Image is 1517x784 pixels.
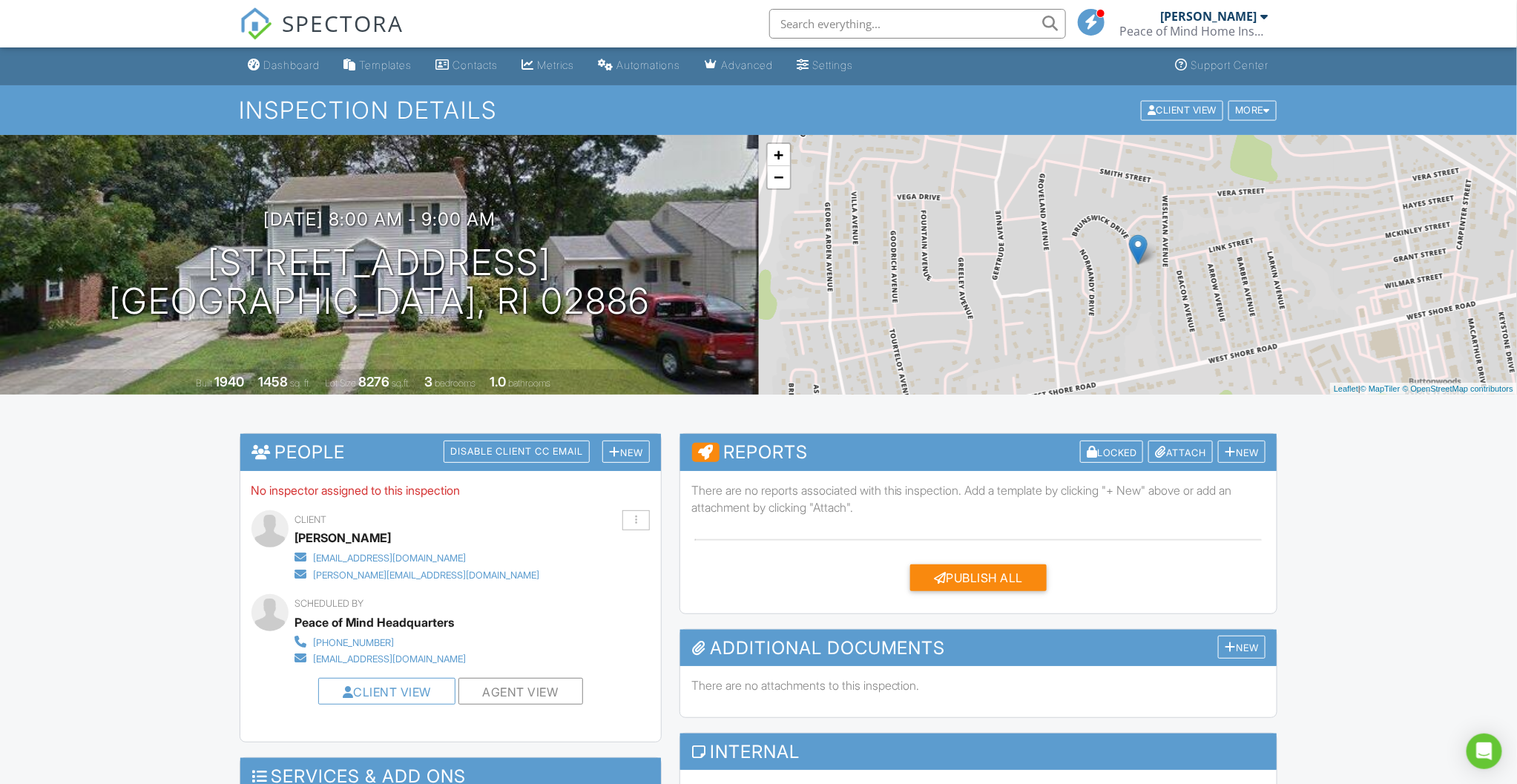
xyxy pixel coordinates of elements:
[295,527,392,549] div: [PERSON_NAME]
[768,144,790,166] a: Zoom in
[295,598,364,609] span: Scheduled By
[768,166,790,188] a: Zoom out
[360,59,412,71] div: Templates
[722,59,774,71] div: Advanced
[338,52,418,79] a: Templates
[295,633,467,650] a: [PHONE_NUMBER]
[1360,384,1401,393] a: © MapTiler
[314,570,540,582] div: [PERSON_NAME][EMAIL_ADDRESS][DOMAIN_NAME]
[1228,100,1277,120] div: More
[617,59,681,71] div: Automations
[1170,52,1275,79] a: Support Center
[813,59,854,71] div: Settings
[1161,9,1257,24] div: [PERSON_NAME]
[1403,384,1513,393] a: © OpenStreetMap contributors
[109,243,650,322] h1: [STREET_ADDRESS] [GEOGRAPHIC_DATA], RI 02886
[602,441,650,464] div: New
[1141,100,1223,120] div: Client View
[1080,441,1144,464] div: Locked
[910,564,1047,591] div: Publish All
[691,482,1266,515] p: There are no reports associated with this inspection. Add a template by clicking "+ New" above or...
[290,378,311,389] span: sq. ft.
[1139,104,1227,115] a: Client View
[1218,441,1266,464] div: New
[240,20,404,51] a: SPECTORA
[453,59,498,71] div: Contacts
[490,374,506,389] div: 1.0
[314,637,395,649] div: [PHONE_NUMBER]
[243,52,326,79] a: Dashboard
[1467,734,1502,769] div: Open Intercom Messenger
[508,378,550,389] span: bathrooms
[343,685,431,699] a: Client View
[430,52,504,79] a: Contacts
[392,378,410,389] span: sq.ft.
[424,374,432,389] div: 3
[214,374,244,389] div: 1940
[444,441,590,463] div: Disable Client CC Email
[593,52,687,79] a: Automations (Basic)
[283,7,404,39] span: SPECTORA
[325,378,356,389] span: Lot Size
[1334,384,1358,393] a: Leaflet
[538,59,575,71] div: Metrics
[1218,636,1266,659] div: New
[1120,24,1268,39] div: Peace of Mind Home Inspections
[769,9,1066,39] input: Search everything...
[680,434,1277,471] h3: Reports
[196,378,212,389] span: Built
[435,378,475,389] span: bedrooms
[295,514,327,525] span: Client
[691,677,1266,694] p: There are no attachments to this inspection.
[680,630,1277,666] h3: Additional Documents
[1330,383,1517,395] div: |
[258,374,288,389] div: 1458
[251,482,650,498] p: No inspector assigned to this inspection
[263,209,496,229] h3: [DATE] 8:00 am - 9:00 am
[358,374,389,389] div: 8276
[314,653,467,665] div: [EMAIL_ADDRESS][DOMAIN_NAME]
[295,549,540,565] a: [EMAIL_ADDRESS][DOMAIN_NAME]
[295,611,455,633] div: Peace of Mind Headquarters
[295,650,467,666] a: [EMAIL_ADDRESS][DOMAIN_NAME]
[516,52,581,79] a: Metrics
[1148,441,1213,464] div: Attach
[680,734,1277,770] h3: Internal
[264,59,320,71] div: Dashboard
[240,7,272,40] img: The Best Home Inspection Software - Spectora
[792,52,860,79] a: Settings
[1191,59,1269,71] div: Support Center
[240,97,1278,123] h1: Inspection Details
[314,553,467,564] div: [EMAIL_ADDRESS][DOMAIN_NAME]
[240,434,661,470] h3: People
[295,566,540,582] a: [PERSON_NAME][EMAIL_ADDRESS][DOMAIN_NAME]
[699,52,780,79] a: Advanced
